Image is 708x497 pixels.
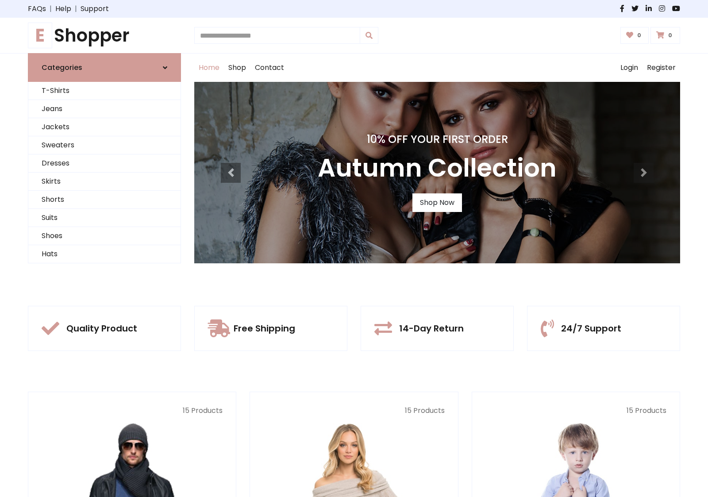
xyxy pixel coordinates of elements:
a: T-Shirts [28,82,181,100]
a: Register [643,54,680,82]
a: FAQs [28,4,46,14]
h3: Autumn Collection [318,153,557,183]
a: Shorts [28,191,181,209]
h4: 10% Off Your First Order [318,133,557,146]
a: Shoes [28,227,181,245]
h5: Free Shipping [234,323,295,334]
a: Dresses [28,154,181,173]
h5: Quality Product [66,323,137,334]
span: 0 [666,31,674,39]
h6: Categories [42,63,82,72]
h5: 14-Day Return [399,323,464,334]
a: Categories [28,53,181,82]
a: EShopper [28,25,181,46]
span: | [71,4,81,14]
h1: Shopper [28,25,181,46]
a: Contact [250,54,289,82]
a: 0 [620,27,649,44]
p: 15 Products [42,405,223,416]
a: Skirts [28,173,181,191]
a: Hats [28,245,181,263]
a: Help [55,4,71,14]
p: 15 Products [263,405,444,416]
a: Suits [28,209,181,227]
a: Jeans [28,100,181,118]
span: | [46,4,55,14]
a: Shop Now [412,193,462,212]
a: Home [194,54,224,82]
a: Support [81,4,109,14]
a: Sweaters [28,136,181,154]
h5: 24/7 Support [561,323,621,334]
p: 15 Products [485,405,666,416]
a: Shop [224,54,250,82]
a: Jackets [28,118,181,136]
a: 0 [650,27,680,44]
span: E [28,23,52,48]
span: 0 [635,31,643,39]
a: Login [616,54,643,82]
